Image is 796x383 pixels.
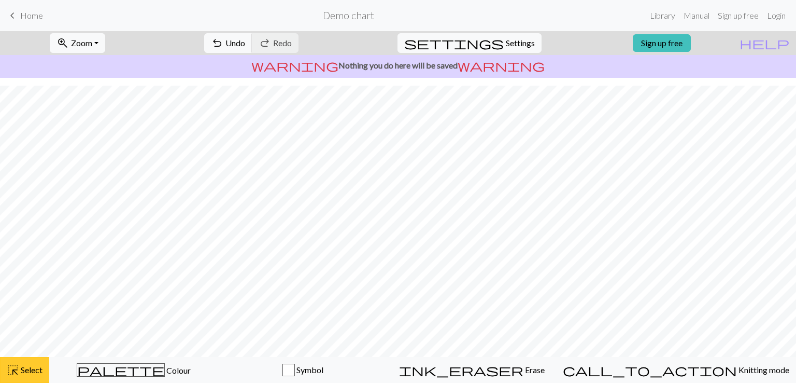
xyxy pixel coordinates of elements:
a: Sign up free [714,5,763,26]
i: Settings [404,37,504,49]
span: Undo [225,38,245,48]
span: highlight_alt [7,363,19,377]
a: Login [763,5,790,26]
span: warning [251,58,338,73]
span: Settings [506,37,535,49]
span: warning [458,58,545,73]
span: Symbol [295,365,323,375]
span: Home [20,10,43,20]
span: Knitting mode [737,365,789,375]
a: Home [6,7,43,24]
span: Select [19,365,42,375]
span: call_to_action [563,363,737,377]
span: keyboard_arrow_left [6,8,19,23]
a: Manual [679,5,714,26]
span: undo [211,36,223,50]
button: Erase [387,357,556,383]
h2: Demo chart [323,9,374,21]
span: help [740,36,789,50]
span: Colour [165,365,191,375]
button: Zoom [50,33,105,53]
span: Zoom [71,38,92,48]
button: Undo [204,33,252,53]
button: Symbol [218,357,387,383]
a: Sign up free [633,34,691,52]
span: ink_eraser [399,363,523,377]
span: Erase [523,365,545,375]
span: palette [77,363,164,377]
button: Knitting mode [556,357,796,383]
button: Colour [49,357,218,383]
span: zoom_in [56,36,69,50]
a: Library [646,5,679,26]
span: settings [404,36,504,50]
button: SettingsSettings [397,33,542,53]
p: Nothing you do here will be saved [4,59,792,72]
